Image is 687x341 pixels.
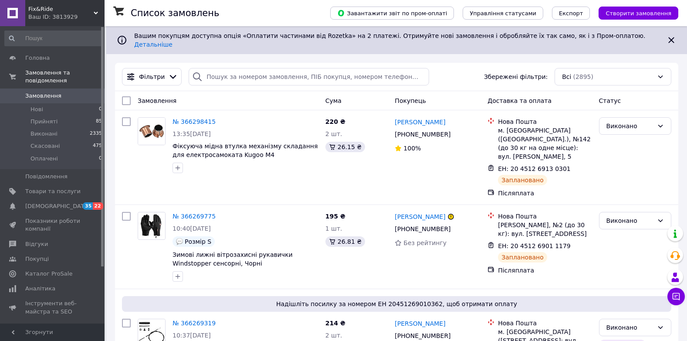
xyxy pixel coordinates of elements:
[393,128,452,140] div: [PHONE_NUMBER]
[403,239,447,246] span: Без рейтингу
[337,9,447,17] span: Завантажити звіт по пром-оплаті
[125,300,668,308] span: Надішліть посилку за номером ЕН 20451269010362, щоб отримати оплату
[99,155,102,163] span: 0
[599,7,678,20] button: Створити замовлення
[498,252,547,263] div: Заплановано
[173,320,216,327] a: № 366269319
[30,106,43,113] span: Нові
[325,97,342,104] span: Cума
[30,155,58,163] span: Оплачені
[173,130,211,137] span: 13:35[DATE]
[90,130,102,138] span: 2335
[176,238,183,245] img: :speech_balloon:
[25,173,68,181] span: Повідомлення
[25,188,81,195] span: Товари та послуги
[498,221,592,238] div: [PERSON_NAME], №2 (до 30 кг): вул. [STREET_ADDRESS]
[325,118,345,125] span: 220 ₴
[470,10,536,17] span: Управління статусами
[173,332,211,339] span: 10:37[DATE]
[30,142,60,150] span: Скасовані
[590,9,678,16] a: Створити замовлення
[138,213,165,239] img: Фото товару
[28,13,105,21] div: Ваш ID: 3813929
[25,240,48,248] span: Відгуки
[173,118,216,125] a: № 366298415
[134,32,649,48] span: Вашим покупцям доступна опція «Оплатити частинами від Rozetka» на 2 платежі. Отримуйте нові замов...
[93,142,102,150] span: 475
[325,213,345,220] span: 195 ₴
[25,54,50,62] span: Головна
[25,285,55,293] span: Аналітика
[498,165,571,172] span: ЕН: 20 4512 6913 0301
[667,288,685,305] button: Чат з покупцем
[484,72,548,81] span: Збережені фільтри:
[25,69,105,85] span: Замовлення та повідомлення
[30,118,58,126] span: Прийняті
[93,202,103,210] span: 22
[173,143,318,158] a: Фіксуюча мідна втулка механізму складання для електросамоката Kugoo M4
[606,10,671,17] span: Створити замовлення
[131,8,219,18] h1: Список замовлень
[25,217,81,233] span: Показники роботи компанії
[28,5,94,13] span: Fix&Ride
[83,202,93,210] span: 35
[330,7,454,20] button: Завантажити звіт по пром-оплаті
[395,212,445,221] a: [PERSON_NAME]
[498,319,592,327] div: Нова Пошта
[498,175,547,185] div: Заплановано
[606,323,653,332] div: Виконано
[96,118,102,126] span: 85
[325,320,345,327] span: 214 ₴
[498,266,592,275] div: Післяплата
[325,130,342,137] span: 2 шт.
[185,238,211,245] span: Розмір S
[606,216,653,225] div: Виконано
[134,41,173,48] a: Детальніше
[498,117,592,126] div: Нова Пошта
[325,236,365,247] div: 26.81 ₴
[463,7,543,20] button: Управління статусами
[4,31,103,46] input: Пошук
[25,202,90,210] span: [DEMOGRAPHIC_DATA]
[562,72,571,81] span: Всі
[395,97,426,104] span: Покупець
[573,73,593,80] span: (2895)
[498,242,571,249] span: ЕН: 20 4512 6901 1179
[189,68,429,85] input: Пошук за номером замовлення, ПІБ покупця, номером телефону, Email, номером накладної
[25,270,72,278] span: Каталог ProSale
[599,97,621,104] span: Статус
[487,97,552,104] span: Доставка та оплата
[325,142,365,152] div: 26.15 ₴
[498,126,592,161] div: м. [GEOGRAPHIC_DATA] ([GEOGRAPHIC_DATA].), №142 (до 30 кг на одне місце): вул. [PERSON_NAME], 5
[139,72,165,81] span: Фільтри
[173,225,211,232] span: 10:40[DATE]
[173,251,293,267] a: Зимові лижні вітрозахисні рукавички Windstopper сенсорні, Чорні
[138,117,166,145] a: Фото товару
[25,300,81,315] span: Інструменти веб-майстра та SEO
[395,118,445,126] a: [PERSON_NAME]
[552,7,590,20] button: Експорт
[138,118,165,145] img: Фото товару
[559,10,583,17] span: Експорт
[395,319,445,328] a: [PERSON_NAME]
[173,213,216,220] a: № 366269775
[25,323,81,338] span: Управління сайтом
[325,225,342,232] span: 1 шт.
[325,332,342,339] span: 2 шт.
[498,212,592,221] div: Нова Пошта
[25,92,61,100] span: Замовлення
[498,189,592,198] div: Післяплата
[99,106,102,113] span: 0
[25,255,49,263] span: Покупці
[393,223,452,235] div: [PHONE_NUMBER]
[403,145,421,152] span: 100%
[30,130,58,138] span: Виконані
[606,121,653,131] div: Виконано
[138,97,176,104] span: Замовлення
